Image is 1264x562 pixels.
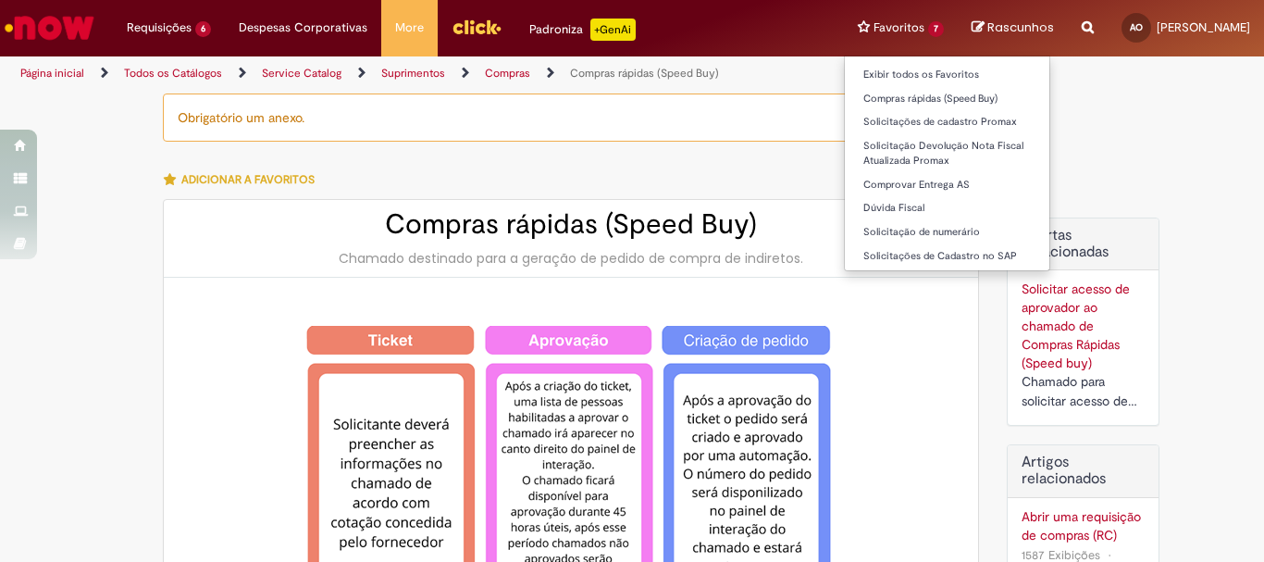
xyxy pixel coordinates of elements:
a: Abrir uma requisição de compras (RC) [1022,507,1145,544]
a: Todos os Catálogos [124,66,222,81]
span: Rascunhos [987,19,1054,36]
h2: Ofertas Relacionadas [1022,228,1145,260]
h2: Compras rápidas (Speed Buy) [182,209,960,240]
div: Obrigatório um anexo. [163,94,979,142]
a: Solicitação de numerário [845,222,1049,243]
a: Solicitação Devolução Nota Fiscal Atualizada Promax [845,136,1049,170]
a: Solicitar acesso de aprovador ao chamado de Compras Rápidas (Speed buy) [1022,281,1130,371]
span: Despesas Corporativas [239,19,367,37]
span: Adicionar a Favoritos [181,172,315,187]
a: Rascunhos [972,19,1054,37]
div: Padroniza [529,19,636,41]
img: click_logo_yellow_360x200.png [452,13,502,41]
p: +GenAi [590,19,636,41]
span: Favoritos [874,19,924,37]
span: 7 [928,21,944,37]
ul: Trilhas de página [14,56,829,91]
a: Comprovar Entrega AS [845,175,1049,195]
span: 6 [195,21,211,37]
a: Compras [485,66,530,81]
a: Solicitações de cadastro Promax [845,112,1049,132]
button: Adicionar a Favoritos [163,160,325,199]
a: Página inicial [20,66,84,81]
span: AO [1130,21,1143,33]
a: Solicitações de Cadastro no SAP [845,246,1049,267]
a: Service Catalog [262,66,341,81]
a: Exibir todos os Favoritos [845,65,1049,85]
a: Compras rápidas (Speed Buy) [845,89,1049,109]
ul: Favoritos [844,56,1050,271]
div: Chamado para solicitar acesso de aprovador ao ticket de Speed buy [1022,372,1145,411]
span: Requisições [127,19,192,37]
a: Suprimentos [381,66,445,81]
span: [PERSON_NAME] [1157,19,1250,35]
span: More [395,19,424,37]
a: Dúvida Fiscal [845,198,1049,219]
a: Compras rápidas (Speed Buy) [570,66,719,81]
h3: Artigos relacionados [1022,455,1145,487]
img: ServiceNow [2,9,97,46]
div: Ofertas Relacionadas [1007,218,1159,426]
div: Chamado destinado para a geração de pedido de compra de indiretos. [182,249,960,268]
